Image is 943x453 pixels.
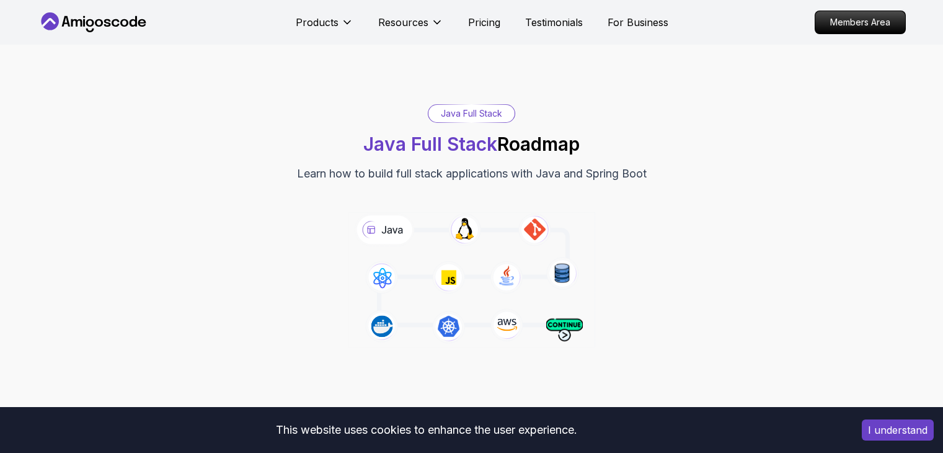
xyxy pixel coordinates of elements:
[428,105,515,122] div: Java Full Stack
[363,133,497,155] span: Java Full Stack
[297,165,647,182] p: Learn how to build full stack applications with Java and Spring Boot
[9,416,843,444] div: This website uses cookies to enhance the user experience.
[525,15,583,30] a: Testimonials
[363,133,580,155] h1: Roadmap
[378,15,428,30] p: Resources
[378,15,443,40] button: Resources
[815,11,906,34] a: Members Area
[296,15,339,30] p: Products
[862,419,934,441] button: Accept cookies
[296,15,353,40] button: Products
[815,11,905,34] p: Members Area
[468,15,500,30] a: Pricing
[608,15,668,30] a: For Business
